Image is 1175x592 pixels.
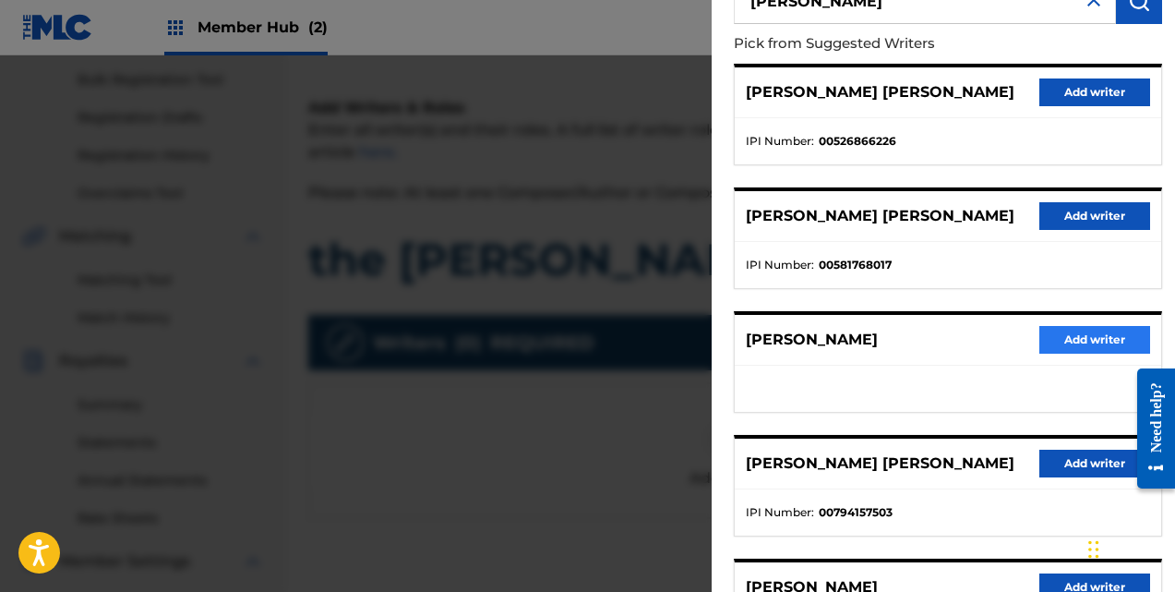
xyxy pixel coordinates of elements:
strong: 00581768017 [819,257,892,273]
button: Add writer [1039,450,1150,477]
img: MLC Logo [22,14,93,41]
p: [PERSON_NAME] [PERSON_NAME] [746,81,1014,103]
p: [PERSON_NAME] [PERSON_NAME] [746,453,1014,475]
span: IPI Number : [746,257,814,273]
iframe: Chat Widget [1083,503,1175,592]
span: Member Hub [198,17,328,38]
img: Top Rightsholders [164,17,186,39]
strong: 00526866226 [819,133,896,150]
button: Add writer [1039,202,1150,230]
p: Pick from Suggested Writers [734,24,1057,64]
p: [PERSON_NAME] [746,329,878,351]
button: Add writer [1039,79,1150,106]
span: IPI Number : [746,504,814,521]
div: Drag [1088,522,1099,577]
span: (2) [308,18,328,36]
span: IPI Number : [746,133,814,150]
strong: 00794157503 [819,504,893,521]
p: [PERSON_NAME] [PERSON_NAME] [746,205,1014,227]
button: Add writer [1039,326,1150,354]
iframe: Resource Center [1123,354,1175,502]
